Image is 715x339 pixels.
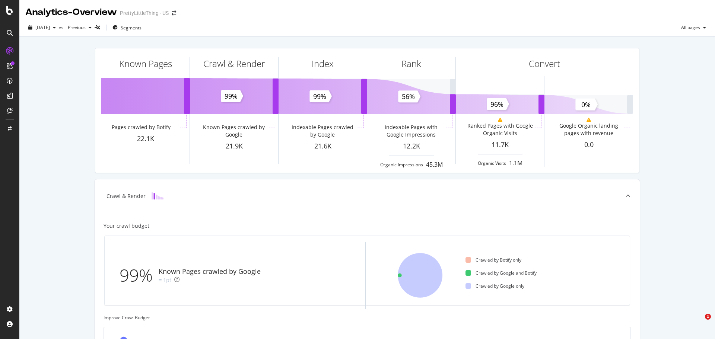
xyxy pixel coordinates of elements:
[112,124,171,131] div: Pages crawled by Botify
[159,279,162,281] img: Equal
[65,22,95,33] button: Previous
[465,270,537,276] div: Crawled by Google and Botify
[279,141,367,151] div: 21.6K
[163,276,171,284] div: 1pt
[120,263,159,288] div: 99%
[378,124,444,138] div: Indexable Pages with Google Impressions
[200,124,267,138] div: Known Pages crawled by Google
[107,192,146,200] div: Crawl & Render
[380,161,423,168] div: Organic Impressions
[678,22,709,33] button: All pages
[203,57,265,70] div: Crawl & Render
[426,160,443,169] div: 45.3M
[35,24,50,31] span: 2025 Aug. 30th
[25,6,117,19] div: Analytics - Overview
[120,9,169,17] div: PrettyLittleThing - US
[690,314,708,332] iframe: Intercom live chat
[190,141,278,151] div: 21.9K
[121,25,142,31] span: Segments
[101,134,190,144] div: 22.1K
[59,24,65,31] span: vs
[678,24,700,31] span: All pages
[401,57,421,70] div: Rank
[705,314,711,320] span: 1
[159,267,261,276] div: Known Pages crawled by Google
[172,10,176,16] div: arrow-right-arrow-left
[465,283,524,289] div: Crawled by Google only
[65,24,86,31] span: Previous
[109,22,144,33] button: Segments
[119,57,172,70] div: Known Pages
[25,22,59,33] button: [DATE]
[104,314,631,321] div: Improve Crawl Budget
[289,124,356,138] div: Indexable Pages crawled by Google
[152,192,163,199] img: block-icon
[367,141,455,151] div: 12.2K
[312,57,334,70] div: Index
[104,222,149,230] div: Your crawl budget
[465,257,521,263] div: Crawled by Botify only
